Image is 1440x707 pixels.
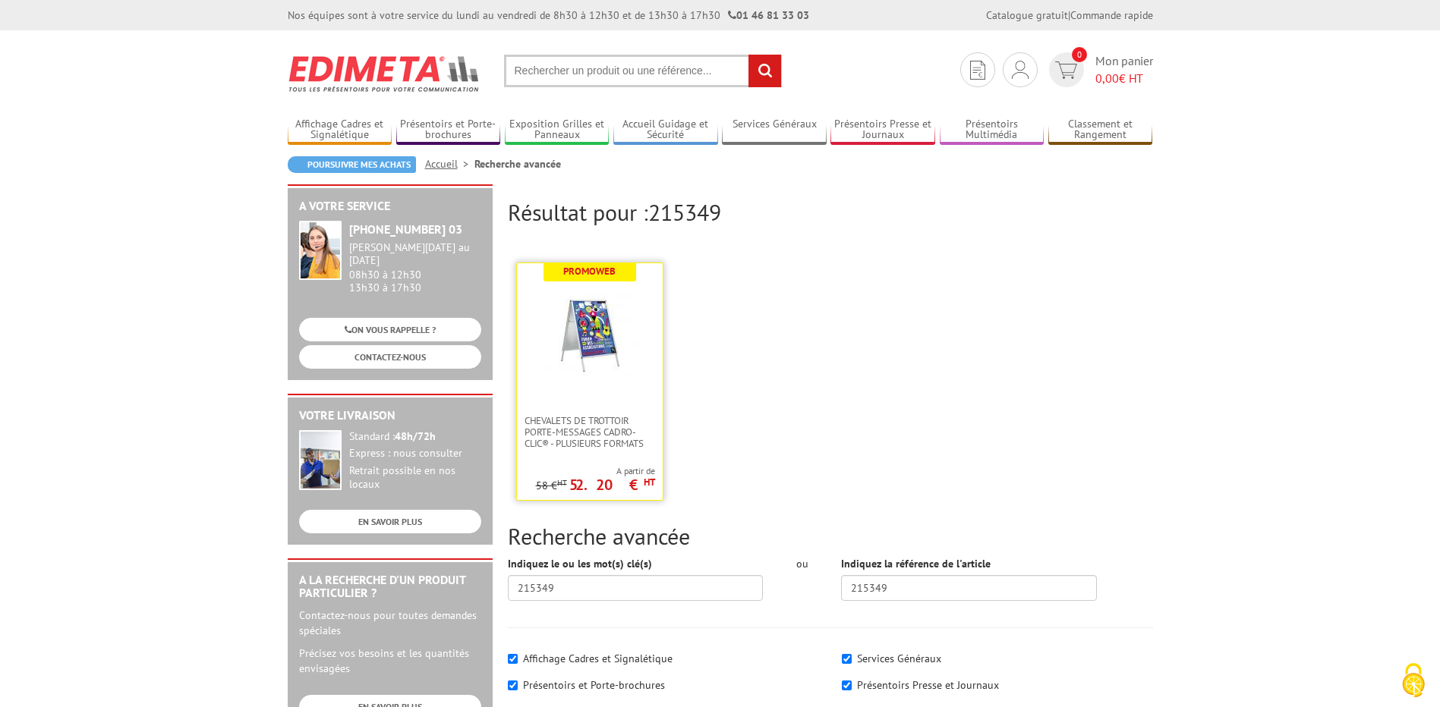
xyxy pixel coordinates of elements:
[425,157,474,171] a: Accueil
[1095,70,1153,87] span: € HT
[299,608,481,638] p: Contactez-nous pour toutes demandes spéciales
[569,480,655,489] p: 52.20 €
[299,318,481,341] a: ON VOUS RAPPELLE ?
[288,118,392,143] a: Affichage Cadres et Signalétique
[613,118,718,143] a: Accueil Guidage et Sécurité
[557,477,567,488] sup: HT
[349,447,481,460] div: Express : nous consulter
[842,680,852,690] input: Présentoirs Presse et Journaux
[1012,61,1029,79] img: devis rapide
[288,8,809,23] div: Nos équipes sont à votre service du lundi au vendredi de 8h30 à 12h30 et de 13h30 à 17h30
[299,510,481,533] a: EN SAVOIR PLUS
[940,118,1045,143] a: Présentoirs Multimédia
[299,430,342,490] img: widget-livraison.jpg
[523,678,665,692] label: Présentoirs et Porte-brochures
[349,464,481,492] div: Retrait possible en nos locaux
[299,345,481,369] a: CONTACTEZ-NOUS
[349,241,481,294] div: 08h30 à 12h30 13h30 à 17h30
[648,197,721,227] span: 215349
[1072,47,1087,62] span: 0
[540,286,639,385] img: Chevalets de trottoir porte-messages Cadro-Clic® - Plusieurs formats
[288,46,481,102] img: Edimeta
[1387,655,1440,707] button: Cookies (fenêtre modale)
[508,200,1153,225] h2: Résultat pour :
[299,409,481,423] h2: Votre livraison
[1048,118,1153,143] a: Classement et Rangement
[395,429,436,443] strong: 48h/72h
[299,200,481,213] h2: A votre service
[786,556,818,571] div: ou
[857,678,999,692] label: Présentoirs Presse et Journaux
[722,118,827,143] a: Services Généraux
[349,241,481,267] div: [PERSON_NAME][DATE] au [DATE]
[857,652,941,665] label: Services Généraux
[841,556,991,571] label: Indiquez la référence de l'article
[1095,71,1119,86] span: 0,00
[1394,661,1432,699] img: Cookies (fenêtre modale)
[986,8,1068,22] a: Catalogue gratuit
[1070,8,1153,22] a: Commande rapide
[842,654,852,664] input: Services Généraux
[396,118,501,143] a: Présentoirs et Porte-brochures
[517,415,663,449] a: Chevalets de trottoir porte-messages Cadro-Clic® - Plusieurs formats
[505,118,610,143] a: Exposition Grilles et Panneaux
[288,156,416,173] a: Poursuivre mes achats
[508,654,518,664] input: Affichage Cadres et Signalétique
[299,221,342,280] img: widget-service.jpg
[748,55,781,87] input: rechercher
[508,523,1153,548] h2: Recherche avancée
[970,61,985,80] img: devis rapide
[830,118,935,143] a: Présentoirs Presse et Journaux
[1045,52,1153,87] a: devis rapide 0 Mon panier 0,00€ HT
[523,652,673,665] label: Affichage Cadres et Signalétique
[299,573,481,600] h2: A la recherche d'un produit particulier ?
[563,265,616,278] b: Promoweb
[1095,52,1153,87] span: Mon panier
[349,430,481,444] div: Standard :
[474,156,561,171] li: Recherche avancée
[1055,61,1077,79] img: devis rapide
[536,480,567,492] p: 58 €
[349,222,462,237] strong: [PHONE_NUMBER] 03
[504,55,782,87] input: Rechercher un produit ou une référence...
[728,8,809,22] strong: 01 46 81 33 03
[299,646,481,676] p: Précisez vos besoins et les quantités envisagées
[644,476,655,489] sup: HT
[986,8,1153,23] div: |
[508,680,518,690] input: Présentoirs et Porte-brochures
[525,415,655,449] span: Chevalets de trottoir porte-messages Cadro-Clic® - Plusieurs formats
[536,465,655,477] span: A partir de
[508,556,652,571] label: Indiquez le ou les mot(s) clé(s)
